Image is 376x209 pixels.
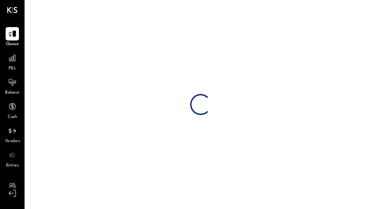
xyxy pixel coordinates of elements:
[0,148,24,169] a: Entries
[0,27,24,47] a: Queue
[0,124,24,145] a: Vendors
[0,51,24,72] a: P&L
[0,179,24,200] a: Bookkeeper
[6,163,19,169] span: Entries
[0,100,24,120] a: Cash
[8,114,17,120] span: Cash
[8,65,16,72] span: P&L
[5,90,20,96] span: Balance
[0,76,24,96] a: Balance
[6,41,19,47] span: Queue
[5,138,20,145] span: Vendors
